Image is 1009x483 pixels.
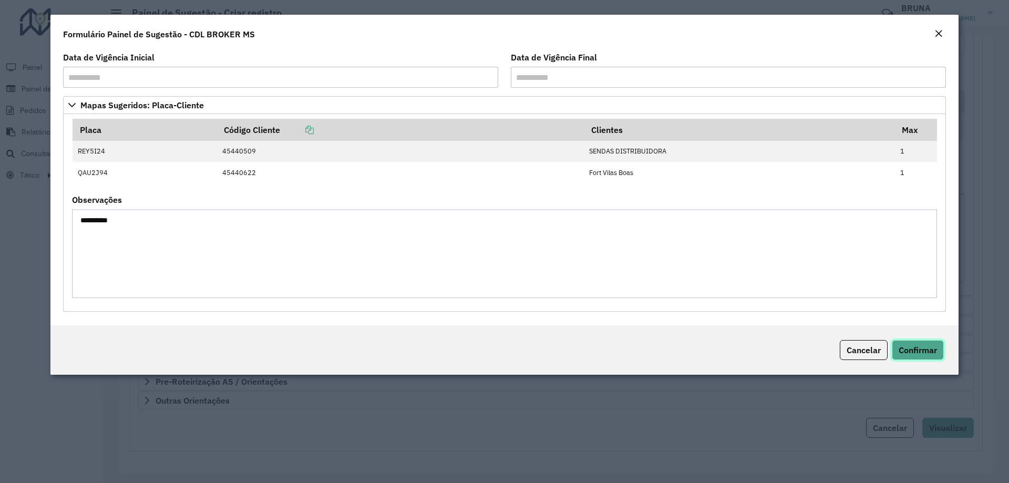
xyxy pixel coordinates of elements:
[63,28,255,40] h4: Formulário Painel de Sugestão - CDL BROKER MS
[73,141,217,162] td: REY5I24
[80,101,204,109] span: Mapas Sugeridos: Placa-Cliente
[840,340,888,360] button: Cancelar
[934,29,943,38] em: Fechar
[892,340,944,360] button: Confirmar
[895,119,937,141] th: Max
[217,119,584,141] th: Código Cliente
[511,51,597,64] label: Data de Vigência Final
[72,193,122,206] label: Observações
[895,162,937,183] td: 1
[584,162,895,183] td: Fort Vilas Boas
[584,119,895,141] th: Clientes
[217,162,584,183] td: 45440622
[931,27,946,41] button: Close
[73,162,217,183] td: QAU2J94
[847,345,881,355] span: Cancelar
[73,119,217,141] th: Placa
[63,96,946,114] a: Mapas Sugeridos: Placa-Cliente
[280,125,314,135] a: Copiar
[217,141,584,162] td: 45440509
[899,345,937,355] span: Confirmar
[63,114,946,312] div: Mapas Sugeridos: Placa-Cliente
[895,141,937,162] td: 1
[63,51,155,64] label: Data de Vigência Inicial
[584,141,895,162] td: SENDAS DISTRIBUIDORA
